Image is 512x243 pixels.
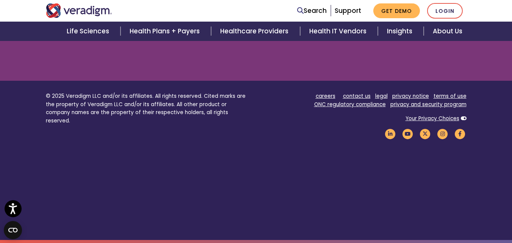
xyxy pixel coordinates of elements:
a: Health IT Vendors [300,22,378,41]
a: About Us [424,22,471,41]
a: ONC regulatory compliance [314,101,386,108]
a: legal [375,92,388,100]
button: Open CMP widget [4,221,22,239]
a: terms of use [434,92,467,100]
a: privacy notice [392,92,429,100]
a: Healthcare Providers [211,22,300,41]
img: Veradigm logo [46,3,112,18]
a: Veradigm Facebook Link [454,130,467,137]
a: contact us [343,92,371,100]
a: Veradigm LinkedIn Link [384,130,397,137]
a: Insights [378,22,424,41]
a: Your Privacy Choices [406,115,459,122]
a: privacy and security program [390,101,467,108]
a: careers [316,92,335,100]
a: Life Sciences [58,22,121,41]
a: Health Plans + Payers [121,22,211,41]
a: Login [427,3,463,19]
p: © 2025 Veradigm LLC and/or its affiliates. All rights reserved. Cited marks are the property of V... [46,92,251,125]
a: Support [335,6,361,15]
a: Veradigm Twitter Link [419,130,432,137]
a: Veradigm YouTube Link [401,130,414,137]
a: Search [297,6,327,16]
a: Get Demo [373,3,420,18]
a: Veradigm Instagram Link [436,130,449,137]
